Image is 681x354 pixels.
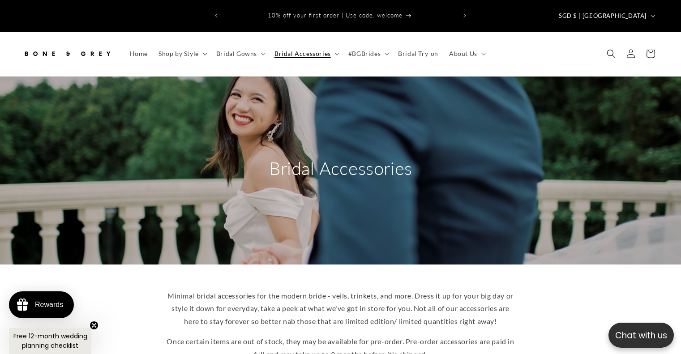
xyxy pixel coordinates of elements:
img: Bone and Grey Bridal [22,44,112,64]
a: Home [124,44,153,63]
button: Open chatbox [608,323,674,348]
a: Bridal Try-on [393,44,444,63]
button: Next announcement [455,7,475,24]
summary: #BGBrides [343,44,393,63]
summary: Bridal Gowns [211,44,269,63]
h2: Bridal Accessories [256,157,426,180]
summary: Bridal Accessories [269,44,343,63]
summary: About Us [444,44,489,63]
button: Previous announcement [206,7,226,24]
div: Free 12-month wedding planning checklistClose teaser [9,328,91,354]
p: Minimal bridal accessories for the modern bride - veils, trinkets, and more. Dress it up for your... [166,290,515,328]
span: About Us [449,50,477,58]
button: Close teaser [90,321,99,330]
span: Home [130,50,148,58]
span: Bridal Try-on [398,50,438,58]
span: SGD $ | [GEOGRAPHIC_DATA] [559,12,647,21]
span: Bridal Gowns [216,50,257,58]
button: SGD $ | [GEOGRAPHIC_DATA] [553,7,659,24]
p: Chat with us [608,329,674,342]
span: 10% off your first order | Use code: welcome [268,12,403,19]
span: Shop by Style [158,50,199,58]
summary: Shop by Style [153,44,211,63]
span: Free 12-month wedding planning checklist [13,332,87,350]
a: Bone and Grey Bridal [19,41,116,67]
div: Rewards [35,301,63,309]
span: #BGBrides [348,50,381,58]
span: Bridal Accessories [274,50,331,58]
summary: Search [601,44,621,64]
